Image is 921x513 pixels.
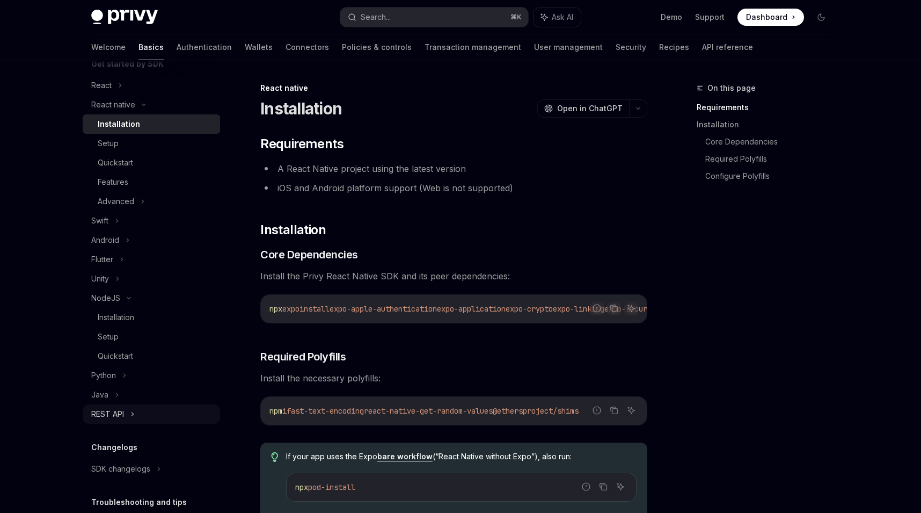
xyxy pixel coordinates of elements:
[83,346,220,366] a: Quickstart
[260,161,647,176] li: A React Native project using the latest version
[83,308,220,327] a: Installation
[590,301,604,315] button: Report incorrect code
[245,34,273,60] a: Wallets
[177,34,232,60] a: Authentication
[596,480,610,494] button: Copy the contents from the code block
[91,79,112,92] div: React
[98,118,140,131] div: Installation
[91,369,116,382] div: Python
[697,99,838,116] a: Requirements
[83,327,220,346] a: Setup
[697,116,838,133] a: Installation
[437,304,506,314] span: expo-application
[98,176,128,189] div: Features
[537,99,629,118] button: Open in ChatGPT
[83,134,220,153] a: Setup
[260,221,326,239] span: Installation
[91,292,120,305] div: NodeJS
[91,34,126,60] a: Welcome
[705,133,838,150] a: Core Dependencies
[260,247,358,262] span: Core Dependencies
[98,311,134,324] div: Installation
[98,330,119,343] div: Setup
[616,34,646,60] a: Security
[269,304,282,314] span: npx
[91,98,135,111] div: React native
[533,8,581,27] button: Ask AI
[260,83,647,93] div: React native
[705,168,838,185] a: Configure Polyfills
[607,301,621,315] button: Copy the contents from the code block
[98,350,133,363] div: Quickstart
[340,8,528,27] button: Search...⌘K
[91,388,108,401] div: Java
[98,195,134,208] div: Advanced
[624,403,638,417] button: Ask AI
[260,371,647,386] span: Install the necessary polyfills:
[707,82,756,95] span: On this page
[737,9,804,26] a: Dashboard
[282,304,299,314] span: expo
[260,99,342,118] h1: Installation
[557,103,623,114] span: Open in ChatGPT
[260,269,647,284] span: Install the Privy React Native SDK and its peer dependencies:
[260,135,343,153] span: Requirements
[705,150,838,168] a: Required Polyfills
[308,482,355,492] span: pod-install
[607,403,621,417] button: Copy the contents from the code block
[552,12,573,23] span: Ask AI
[91,463,150,475] div: SDK changelogs
[83,172,220,192] a: Features
[342,34,412,60] a: Policies & controls
[661,12,682,23] a: Demo
[377,452,433,461] a: bare workflow
[613,480,627,494] button: Ask AI
[269,406,282,416] span: npm
[91,272,109,285] div: Unity
[91,441,137,454] h5: Changelogs
[260,180,647,196] li: iOS and Android platform support (Web is not supported)
[91,253,113,266] div: Flutter
[364,406,493,416] span: react-native-get-random-values
[91,10,158,25] img: dark logo
[624,301,638,315] button: Ask AI
[271,452,279,462] svg: Tip
[98,156,133,169] div: Quickstart
[83,153,220,172] a: Quickstart
[813,9,830,26] button: Toggle dark mode
[590,403,604,417] button: Report incorrect code
[286,451,637,462] span: If your app uses the Expo (“React Native without Expo”), also run:
[579,480,593,494] button: Report incorrect code
[282,406,287,416] span: i
[287,406,364,416] span: fast-text-encoding
[260,349,346,364] span: Required Polyfills
[702,34,753,60] a: API reference
[91,496,187,509] h5: Troubleshooting and tips
[604,304,677,314] span: expo-secure-store
[425,34,521,60] a: Transaction management
[553,304,604,314] span: expo-linking
[91,214,108,227] div: Swift
[506,304,553,314] span: expo-crypto
[330,304,437,314] span: expo-apple-authentication
[695,12,725,23] a: Support
[493,406,579,416] span: @ethersproject/shims
[286,34,329,60] a: Connectors
[510,13,522,21] span: ⌘ K
[659,34,689,60] a: Recipes
[295,482,308,492] span: npx
[138,34,164,60] a: Basics
[91,234,119,247] div: Android
[98,137,119,150] div: Setup
[746,12,787,23] span: Dashboard
[91,408,124,421] div: REST API
[534,34,603,60] a: User management
[83,114,220,134] a: Installation
[361,11,391,24] div: Search...
[299,304,330,314] span: install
